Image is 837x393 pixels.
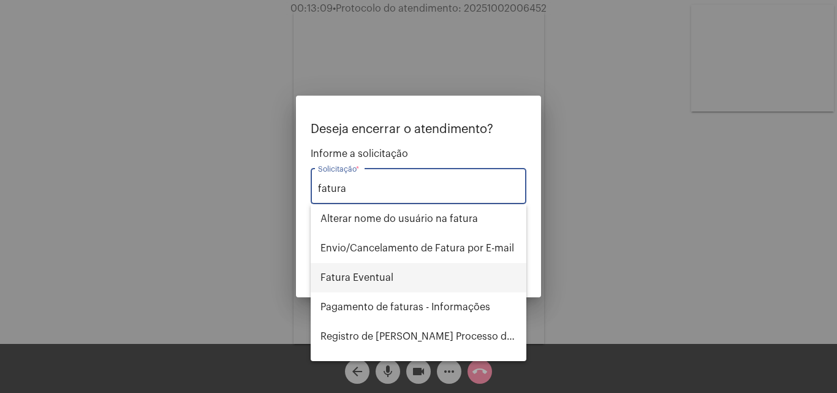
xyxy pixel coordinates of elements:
[320,322,517,351] span: Registro de [PERSON_NAME] Processo de Quitação
[318,183,519,194] input: Buscar solicitação
[320,351,517,381] span: Solicitar 2a via da Fatura (Correio/[GEOGRAPHIC_DATA]/Email)
[320,204,517,234] span: Alterar nome do usuário na fatura
[320,263,517,292] span: Fatura Eventual
[320,292,517,322] span: Pagamento de faturas - Informações
[311,148,526,159] span: Informe a solicitação
[311,123,526,136] p: Deseja encerrar o atendimento?
[320,234,517,263] span: Envio/Cancelamento de Fatura por E-mail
